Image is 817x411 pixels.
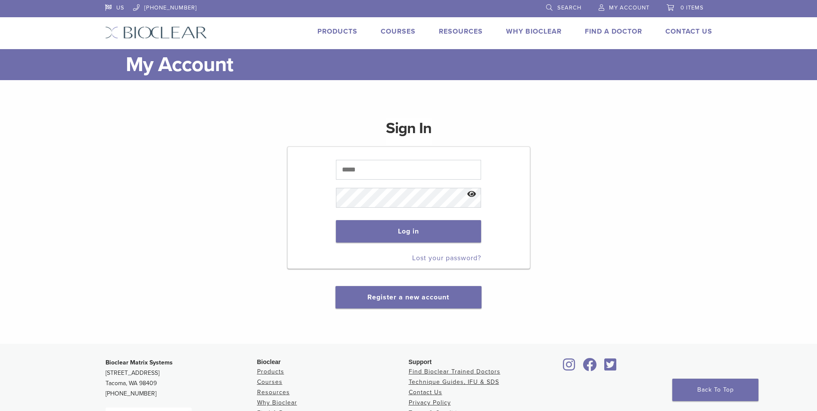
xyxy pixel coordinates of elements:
a: Register a new account [367,293,449,302]
button: Show password [463,184,481,205]
a: Find Bioclear Trained Doctors [409,368,500,375]
strong: Bioclear Matrix Systems [106,359,173,366]
a: Bioclear [602,363,620,372]
span: Search [557,4,581,11]
a: Products [317,27,357,36]
button: Register a new account [335,286,481,308]
span: Bioclear [257,358,281,365]
a: Products [257,368,284,375]
a: Find A Doctor [585,27,642,36]
a: Contact Us [665,27,712,36]
a: Bioclear [580,363,600,372]
a: Resources [439,27,483,36]
a: Technique Guides, IFU & SDS [409,378,499,386]
a: Bioclear [560,363,578,372]
a: Privacy Policy [409,399,451,406]
a: Courses [381,27,416,36]
a: Back To Top [672,379,758,401]
span: Support [409,358,432,365]
span: My Account [609,4,649,11]
a: Resources [257,389,290,396]
h1: Sign In [386,118,432,146]
a: Why Bioclear [506,27,562,36]
span: 0 items [680,4,704,11]
a: Lost your password? [412,254,481,262]
img: Bioclear [105,26,207,39]
a: Courses [257,378,283,386]
button: Log in [336,220,481,243]
a: Contact Us [409,389,442,396]
p: [STREET_ADDRESS] Tacoma, WA 98409 [PHONE_NUMBER] [106,358,257,399]
h1: My Account [126,49,712,80]
a: Why Bioclear [257,399,297,406]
